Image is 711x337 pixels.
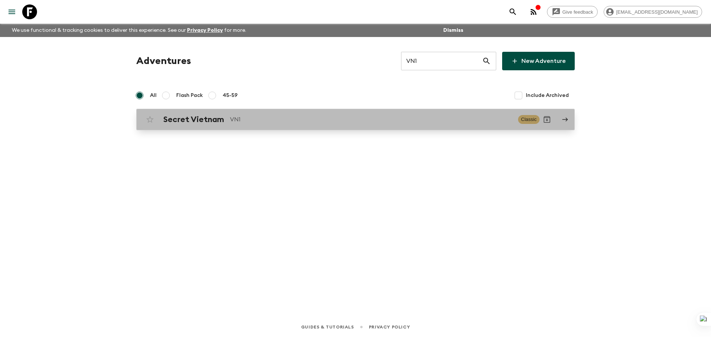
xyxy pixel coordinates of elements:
[540,112,554,127] button: Archive
[150,92,157,99] span: All
[223,92,238,99] span: 45-59
[163,115,224,124] h2: Secret Vietnam
[4,4,19,19] button: menu
[136,109,575,130] a: Secret VietnamVN1ClassicArchive
[187,28,223,33] a: Privacy Policy
[604,6,702,18] div: [EMAIL_ADDRESS][DOMAIN_NAME]
[401,51,482,71] input: e.g. AR1, Argentina
[441,25,465,36] button: Dismiss
[526,92,569,99] span: Include Archived
[505,4,520,19] button: search adventures
[502,52,575,70] a: New Adventure
[558,9,597,15] span: Give feedback
[612,9,702,15] span: [EMAIL_ADDRESS][DOMAIN_NAME]
[518,115,540,124] span: Classic
[176,92,203,99] span: Flash Pack
[136,54,191,68] h1: Adventures
[547,6,598,18] a: Give feedback
[369,323,410,331] a: Privacy Policy
[9,24,249,37] p: We use functional & tracking cookies to deliver this experience. See our for more.
[230,115,512,124] p: VN1
[301,323,354,331] a: Guides & Tutorials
